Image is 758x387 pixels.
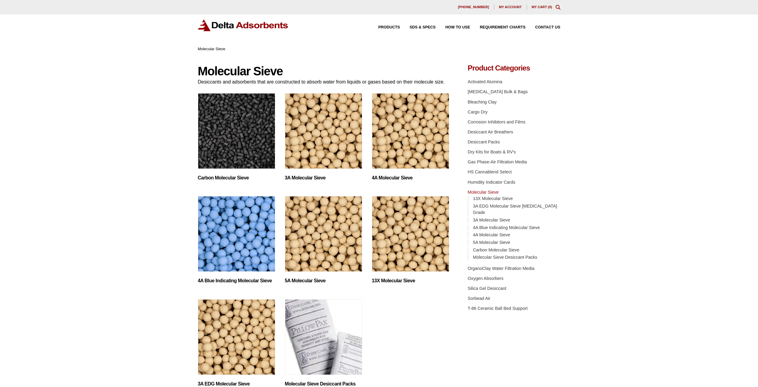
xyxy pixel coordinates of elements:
span: Products [378,25,400,29]
h2: 4A Blue Indicating Molecular Sieve [198,278,275,284]
a: How to Use [436,25,470,29]
a: Molecular Sieve [468,190,498,195]
img: 4A Molecular Sieve [372,93,449,169]
img: 3A EDG Molecular Sieve Ethanol Grade [198,299,275,375]
h2: 4A Molecular Sieve [372,175,449,181]
a: Molecular Sieve Desiccant Packs [473,255,537,260]
a: Oxygen Absorbers [468,276,503,281]
a: Bleaching Clay [468,100,497,104]
a: OrganoClay Water Filtration Media [468,266,534,271]
span: Molecular Sieve [198,47,225,51]
a: Gas Phase-Air Filtration Media [468,159,527,164]
a: 5A Molecular Sieve [473,240,510,245]
a: Requirement Charts [470,25,525,29]
a: SDS & SPECS [400,25,436,29]
span: [PHONE_NUMBER] [458,5,489,9]
a: Desiccant Air Breathers [468,130,513,134]
a: HS Cannablend Select [468,169,512,174]
a: Contact Us [526,25,560,29]
img: Delta Adsorbents [198,19,289,31]
img: Carbon Molecular Sieve [198,93,275,169]
span: My account [499,5,522,9]
h2: 13X Molecular Sieve [372,278,449,284]
a: Activated Alumina [468,79,502,84]
h2: Carbon Molecular Sieve [198,175,275,181]
h2: 5A Molecular Sieve [285,278,362,284]
a: Visit product category 4A Molecular Sieve [372,93,449,181]
span: SDS & SPECS [410,25,436,29]
a: Dry Kits for Boats & RV's [468,149,516,154]
div: Toggle Modal Content [556,5,560,10]
a: Visit product category Carbon Molecular Sieve [198,93,275,181]
a: Silica Gel Desiccant [468,286,506,291]
img: 3A Molecular Sieve [285,93,362,169]
span: Contact Us [535,25,560,29]
h2: Molecular Sieve Desiccant Packs [285,381,362,387]
span: Requirement Charts [480,25,525,29]
img: 5A Molecular Sieve [285,196,362,272]
a: 4A Blue Indicating Molecular Sieve [473,225,540,230]
h4: Product Categories [468,64,560,72]
a: My account [494,5,527,10]
span: 0 [549,5,551,9]
a: 3A EDG Molecular Sieve [MEDICAL_DATA] Grade [473,204,557,215]
a: 4A Molecular Sieve [473,232,510,237]
a: [PHONE_NUMBER] [453,5,494,10]
a: [MEDICAL_DATA] Bulk & Bags [468,89,528,94]
p: Desiccants and adsorbents that are constructed to absorb water from liquids or gases based on the... [198,78,450,86]
a: 13X Molecular Sieve [473,196,513,201]
a: Visit product category 5A Molecular Sieve [285,196,362,284]
a: Desiccant Packs [468,139,500,144]
h2: 3A Molecular Sieve [285,175,362,181]
a: T-86 Ceramic Ball Bed Support [468,306,527,311]
a: Corrosion Inhibitors and Films [468,120,525,124]
span: How to Use [445,25,470,29]
img: Molecular Sieve Desiccant Packs [285,299,362,375]
a: Visit product category 13X Molecular Sieve [372,196,449,284]
a: Sorbead Air [468,296,490,301]
a: 3A Molecular Sieve [473,218,510,222]
a: Visit product category 4A Blue Indicating Molecular Sieve [198,196,275,284]
h1: Molecular Sieve [198,64,450,78]
a: Carbon Molecular Sieve [473,248,519,252]
a: Humidity Indicator Cards [468,180,515,185]
a: My Cart (0) [532,5,552,9]
a: Visit product category Molecular Sieve Desiccant Packs [285,299,362,387]
a: Products [369,25,400,29]
a: Visit product category 3A Molecular Sieve [285,93,362,181]
a: Cargo Dry [468,110,488,114]
img: 13X Molecular Sieve [372,196,449,272]
img: 4A Blue Indicating Molecular Sieve [198,196,275,272]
